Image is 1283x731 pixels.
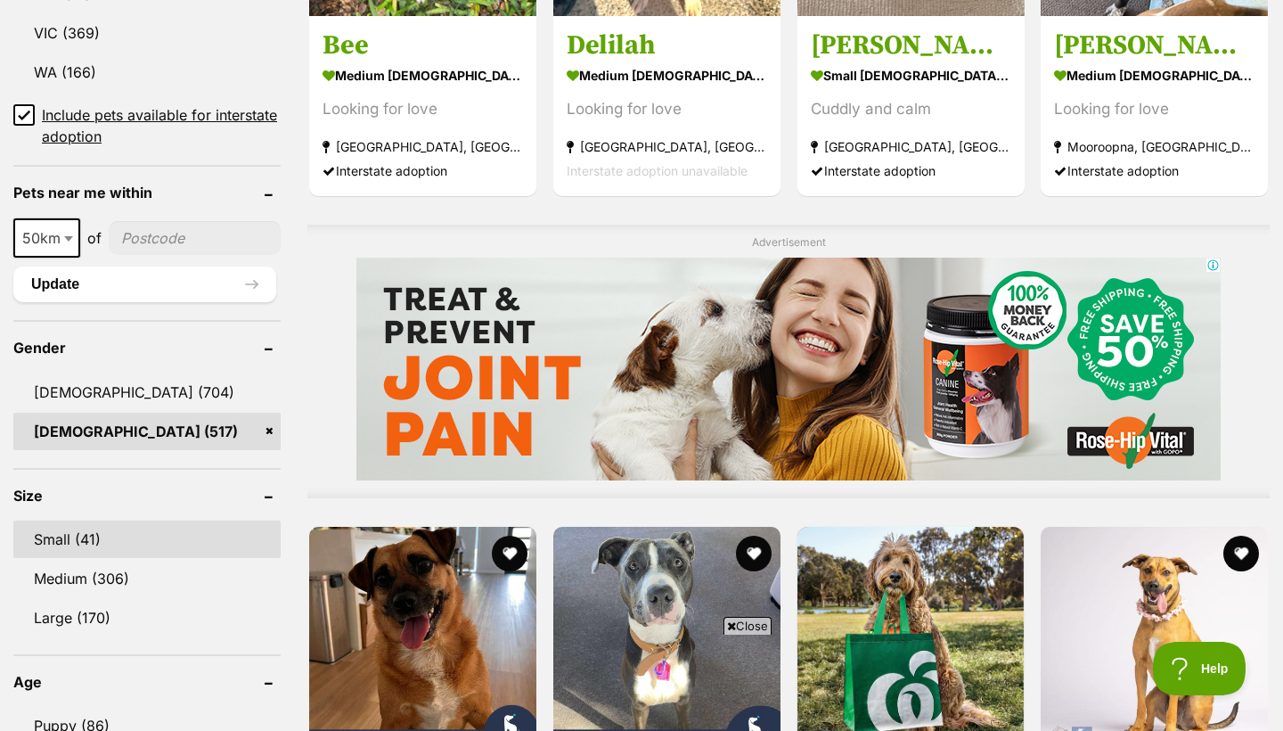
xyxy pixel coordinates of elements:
a: Include pets available for interstate adoption [13,104,281,147]
a: WA (166) [13,53,281,91]
h3: Delilah [567,29,767,62]
a: [DEMOGRAPHIC_DATA] (704) [13,374,281,411]
strong: [GEOGRAPHIC_DATA], [GEOGRAPHIC_DATA] [323,135,523,159]
button: favourite [492,536,527,571]
div: Interstate adoption [323,159,523,183]
div: Cuddly and calm [811,97,1011,121]
span: 50km [13,218,80,258]
a: Bee medium [DEMOGRAPHIC_DATA] Dog Looking for love [GEOGRAPHIC_DATA], [GEOGRAPHIC_DATA] Interstat... [309,15,536,196]
h3: Bee [323,29,523,62]
a: Small (41) [13,521,281,558]
input: postcode [109,221,281,255]
iframe: Help Scout Beacon - Open [1153,642,1247,695]
strong: medium [DEMOGRAPHIC_DATA] Dog [567,62,767,88]
a: [DEMOGRAPHIC_DATA] (517) [13,413,281,450]
strong: [GEOGRAPHIC_DATA], [GEOGRAPHIC_DATA] [811,135,1011,159]
div: Looking for love [1054,97,1254,121]
span: 50km [15,226,78,251]
h3: [PERSON_NAME] [811,29,1011,62]
strong: medium [DEMOGRAPHIC_DATA] Dog [323,62,523,88]
button: Update [13,267,276,302]
a: [PERSON_NAME] small [DEMOGRAPHIC_DATA] Dog Cuddly and calm [GEOGRAPHIC_DATA], [GEOGRAPHIC_DATA] I... [797,15,1025,196]
button: favourite [1223,536,1259,571]
a: [PERSON_NAME] medium [DEMOGRAPHIC_DATA] Dog Looking for love Mooroopna, [GEOGRAPHIC_DATA] Interst... [1041,15,1268,196]
a: VIC (369) [13,14,281,52]
span: Interstate adoption unavailable [567,163,748,178]
div: Looking for love [323,97,523,121]
a: Medium (306) [13,560,281,597]
strong: Mooroopna, [GEOGRAPHIC_DATA] [1054,135,1254,159]
header: Size [13,488,281,504]
button: favourite [736,536,772,571]
span: Close [723,617,772,635]
div: Interstate adoption [1054,159,1254,183]
a: Delilah medium [DEMOGRAPHIC_DATA] Dog Looking for love [GEOGRAPHIC_DATA], [GEOGRAPHIC_DATA] Inter... [553,15,780,196]
span: of [87,227,102,249]
strong: [GEOGRAPHIC_DATA], [GEOGRAPHIC_DATA] [567,135,767,159]
header: Age [13,674,281,690]
h3: [PERSON_NAME] [1054,29,1254,62]
div: Interstate adoption [811,159,1011,183]
a: Large (170) [13,599,281,637]
strong: medium [DEMOGRAPHIC_DATA] Dog [1054,62,1254,88]
header: Gender [13,340,281,356]
strong: small [DEMOGRAPHIC_DATA] Dog [811,62,1011,88]
iframe: Advertisement [317,642,966,722]
div: Looking for love [567,97,767,121]
iframe: Advertisement [356,258,1221,480]
span: Include pets available for interstate adoption [42,104,281,147]
header: Pets near me within [13,185,281,201]
div: Advertisement [307,225,1270,498]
